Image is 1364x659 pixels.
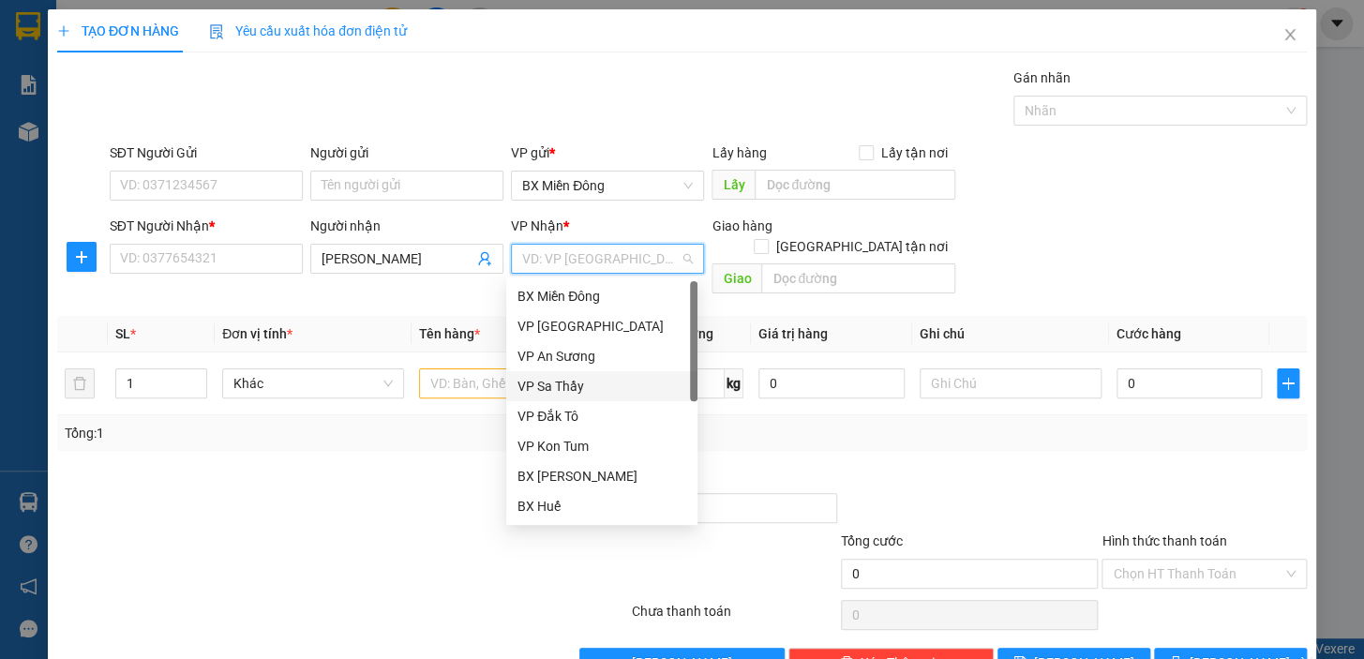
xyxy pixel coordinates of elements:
span: Giao [712,263,761,293]
div: BX Miền Đông [517,286,686,307]
div: BX Huế [517,496,686,517]
button: plus [67,242,97,272]
span: Cước hàng [1117,326,1181,341]
div: VP Kon Tum [517,436,686,457]
div: VP Đà Nẵng [506,311,697,341]
div: SĐT Người Nhận [110,216,303,236]
span: Giá trị hàng [758,326,828,341]
span: Giao hàng [712,218,772,233]
div: Tổng: 1 [65,423,528,443]
button: Close [1264,9,1316,62]
div: VP Sa Thầy [506,371,697,401]
span: environment [9,104,22,117]
div: Chưa thanh toán [630,601,839,634]
span: Tên hàng [419,326,480,341]
img: logo.jpg [9,9,75,75]
span: Khác [233,369,393,397]
span: SL [115,326,130,341]
div: BX Miền Đông [506,281,697,311]
span: environment [129,125,142,138]
span: Lấy [712,170,755,200]
button: delete [65,368,95,398]
span: plus [67,249,96,264]
div: VP An Sương [506,341,697,371]
label: Hình thức thanh toán [1102,533,1226,548]
div: SĐT Người Gửi [110,142,303,163]
input: Dọc đường [761,263,955,293]
span: Tổng cước [841,533,903,548]
span: user-add [477,251,492,266]
span: VP Nhận [511,218,563,233]
span: BX Miền Đông [522,172,693,200]
li: VP BX [PERSON_NAME] [129,80,249,121]
li: Tân Anh [9,9,272,45]
span: close [1282,27,1297,42]
input: Dọc đường [755,170,955,200]
li: VP BX Miền Đông [9,80,129,100]
button: plus [1277,368,1299,398]
div: BX [PERSON_NAME] [517,466,686,487]
input: VD: Bàn, Ghế [419,368,601,398]
span: [GEOGRAPHIC_DATA] tận nơi [769,236,955,257]
span: kg [725,368,743,398]
div: Người nhận [310,216,503,236]
div: BX Phạm Văn Đồng [506,461,697,491]
span: Yêu cầu xuất hóa đơn điện tử [209,23,407,38]
span: Đơn vị tính [222,326,292,341]
div: Người gửi [310,142,503,163]
div: VP An Sương [517,346,686,367]
div: VP gửi [511,142,704,163]
div: VP Đắk Tô [506,401,697,431]
div: VP Sa Thầy [517,376,686,397]
div: VP Đắk Tô [517,406,686,427]
span: plus [57,24,70,37]
b: [PERSON_NAME] [145,124,246,139]
div: BX Huế [506,491,697,521]
b: Dãy 3 A6 trong BXMĐ cũ [9,103,112,139]
span: TẠO ĐƠN HÀNG [57,23,179,38]
span: Lấy hàng [712,145,766,160]
span: Lấy tận nơi [874,142,955,163]
img: icon [209,24,224,39]
th: Ghi chú [912,316,1109,352]
input: Ghi Chú [920,368,1102,398]
span: plus [1278,376,1298,391]
div: VP [GEOGRAPHIC_DATA] [517,316,686,337]
label: Gán nhãn [1013,70,1071,85]
input: 0 [758,368,905,398]
div: VP Kon Tum [506,431,697,461]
